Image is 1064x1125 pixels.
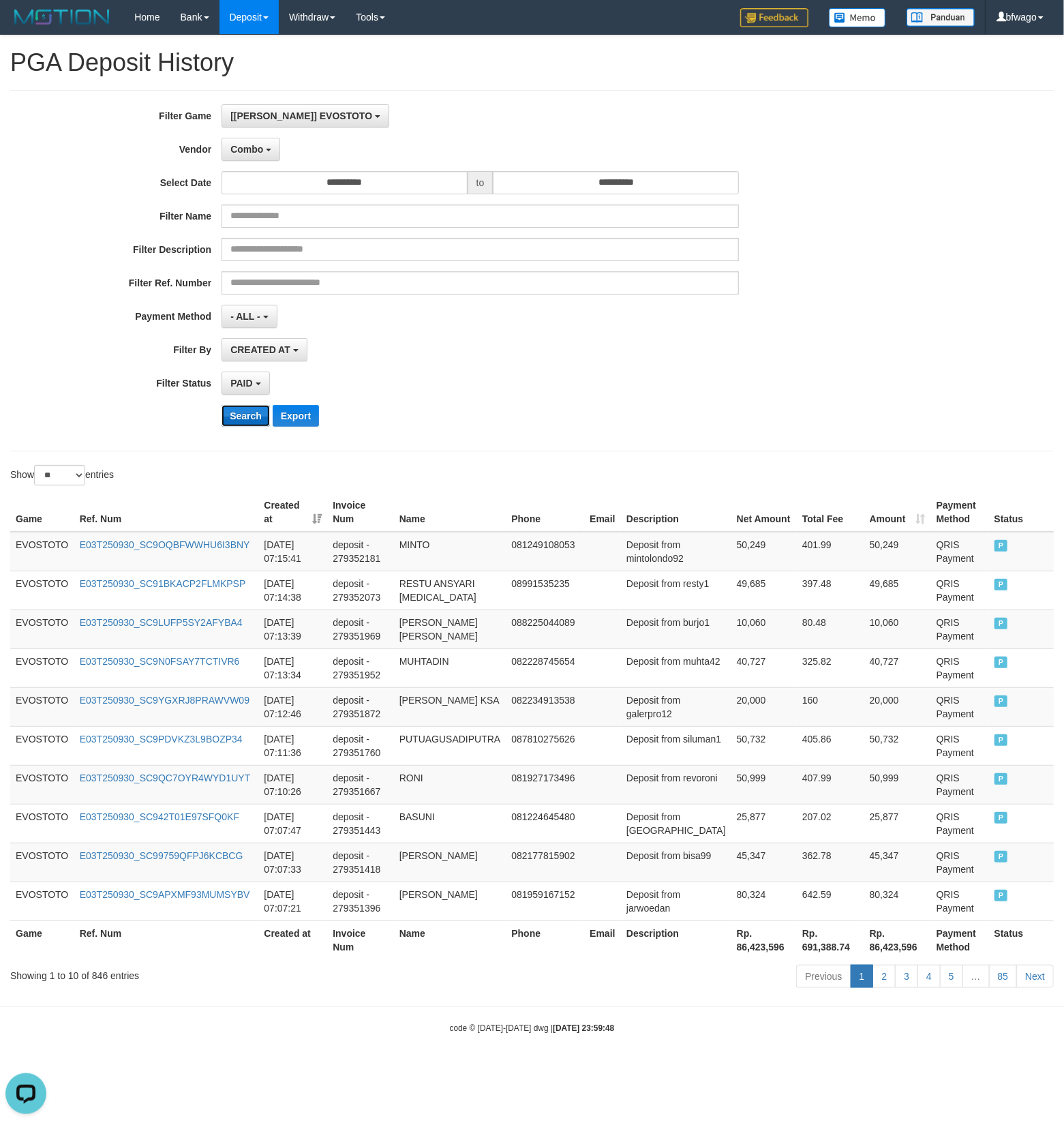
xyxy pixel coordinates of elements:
[506,882,584,920] td: 081959167152
[931,882,989,920] td: QRIS Payment
[851,965,874,988] a: 1
[621,920,731,959] th: Description
[872,965,896,988] a: 2
[327,726,394,765] td: deposit - 279351760
[80,772,251,783] a: E03T250930_SC9QC7OYR4WYD1UYT
[584,493,621,532] th: Email
[864,493,931,532] th: Amount: activate to sort column ascending
[506,765,584,804] td: 081927173496
[962,965,990,988] a: …
[327,532,394,571] td: deposit - 279352181
[864,843,931,882] td: 45,347
[731,648,797,687] td: 40,727
[230,311,260,322] span: - ALL -
[621,687,731,726] td: Deposit from galerpro12
[327,648,394,687] td: deposit - 279351952
[931,920,989,959] th: Payment Method
[731,843,797,882] td: 45,347
[394,920,506,959] th: Name
[864,920,931,959] th: Rp. 86,423,596
[327,920,394,959] th: Invoice Num
[258,493,327,532] th: Created at: activate to sort column ascending
[230,344,290,355] span: CREATED AT
[994,579,1008,590] span: PAID
[258,804,327,843] td: [DATE] 07:07:47
[829,8,886,27] img: Button%20Memo.svg
[931,804,989,843] td: QRIS Payment
[34,465,85,485] select: Showentries
[621,726,731,765] td: Deposit from siluman1
[327,610,394,648] td: deposit - 279351969
[506,843,584,882] td: 082177815902
[621,610,731,648] td: Deposit from burjo1
[80,695,249,706] a: E03T250930_SC9YGXRJ8PRAWVW09
[621,493,731,532] th: Description
[222,338,307,361] button: CREATED AT
[258,920,327,959] th: Created at
[797,843,864,882] td: 362.78
[506,648,584,687] td: 082228745654
[394,804,506,843] td: BASUNI
[5,5,46,46] button: Open LiveChat chat widget
[1016,965,1054,988] a: Next
[797,882,864,920] td: 642.59
[994,618,1008,629] span: PAID
[506,532,584,571] td: 081249108053
[327,843,394,882] td: deposit - 279351418
[731,726,797,765] td: 50,732
[864,726,931,765] td: 50,732
[621,571,731,610] td: Deposit from resty1
[864,532,931,571] td: 50,249
[258,765,327,804] td: [DATE] 07:10:26
[394,687,506,726] td: [PERSON_NAME] KSA
[931,571,989,610] td: QRIS Payment
[222,104,389,127] button: [[PERSON_NAME]] EVOSTOTO
[394,882,506,920] td: [PERSON_NAME]
[864,687,931,726] td: 20,000
[994,851,1008,862] span: PAID
[989,493,1054,532] th: Status
[895,965,918,988] a: 3
[864,882,931,920] td: 80,324
[230,378,252,389] span: PAID
[222,372,269,395] button: PAID
[931,493,989,532] th: Payment Method
[731,532,797,571] td: 50,249
[10,765,74,804] td: EVOSTOTO
[994,695,1008,707] span: PAID
[506,687,584,726] td: 082234913538
[931,765,989,804] td: QRIS Payment
[506,726,584,765] td: 087810275626
[230,110,372,121] span: [[PERSON_NAME]] EVOSTOTO
[10,49,1054,76] h1: PGA Deposit History
[797,804,864,843] td: 207.02
[80,578,246,589] a: E03T250930_SC91BKACP2FLMKPSP
[994,540,1008,552] span: PAID
[394,532,506,571] td: MINTO
[994,734,1008,746] span: PAID
[327,804,394,843] td: deposit - 279351443
[222,305,277,328] button: - ALL -
[222,138,280,161] button: Combo
[994,657,1008,668] span: PAID
[327,571,394,610] td: deposit - 279352073
[258,843,327,882] td: [DATE] 07:07:33
[621,648,731,687] td: Deposit from muhta42
[394,726,506,765] td: PUTUAGUSADIPUTRA
[230,144,263,155] span: Combo
[394,765,506,804] td: RONI
[258,648,327,687] td: [DATE] 07:13:34
[10,648,74,687] td: EVOSTOTO
[931,532,989,571] td: QRIS Payment
[10,7,114,27] img: MOTION_logo.png
[621,882,731,920] td: Deposit from jarwoedan
[864,648,931,687] td: 40,727
[10,804,74,843] td: EVOSTOTO
[394,648,506,687] td: MUHTADIN
[731,571,797,610] td: 49,685
[80,656,240,667] a: E03T250930_SC9N0FSAY7TCTIVR6
[864,765,931,804] td: 50,999
[797,726,864,765] td: 405.86
[258,726,327,765] td: [DATE] 07:11:36
[994,812,1008,824] span: PAID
